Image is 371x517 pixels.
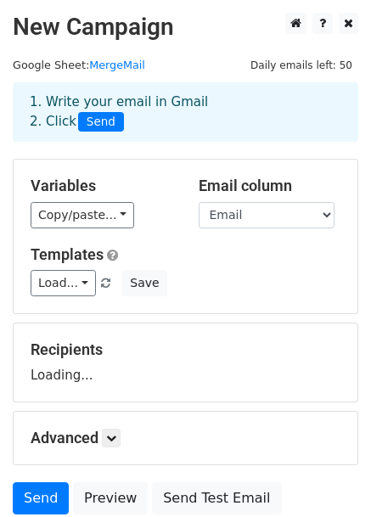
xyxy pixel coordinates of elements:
[199,177,341,195] h5: Email column
[13,13,358,42] h2: New Campaign
[31,429,340,447] h5: Advanced
[89,59,145,71] a: MergeMail
[152,482,281,514] a: Send Test Email
[31,270,96,296] a: Load...
[245,59,358,71] a: Daily emails left: 50
[13,59,145,71] small: Google Sheet:
[31,245,104,263] a: Templates
[31,177,173,195] h5: Variables
[31,340,340,385] div: Loading...
[122,270,166,296] button: Save
[17,93,354,132] div: 1. Write your email in Gmail 2. Click
[245,56,358,75] span: Daily emails left: 50
[31,340,340,359] h5: Recipients
[73,482,148,514] a: Preview
[31,202,134,228] a: Copy/paste...
[78,112,124,132] span: Send
[13,482,69,514] a: Send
